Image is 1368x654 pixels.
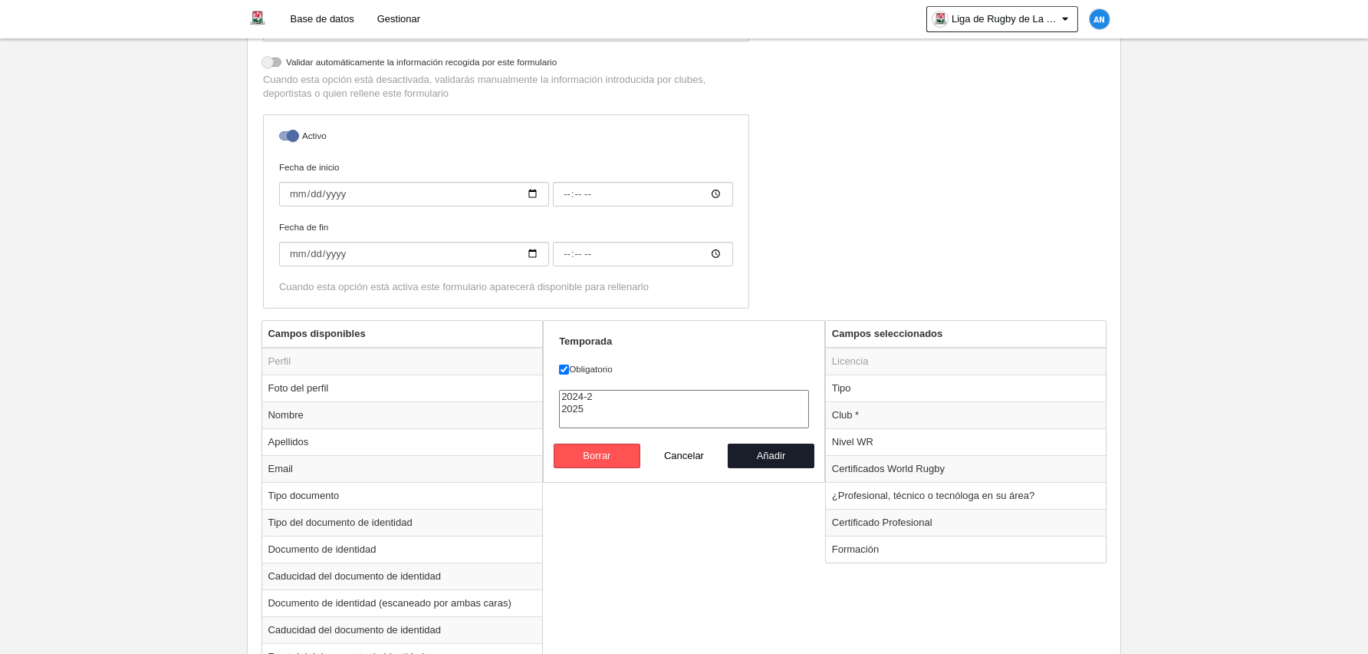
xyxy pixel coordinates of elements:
[826,428,1107,455] td: Nivel WR
[553,182,733,206] input: Fecha de inicio
[262,401,543,428] td: Nombre
[559,362,809,376] label: Obligatorio
[279,129,733,147] label: Activo
[262,616,543,643] td: Caducidad del documento de identidad
[262,455,543,482] td: Email
[553,242,733,266] input: Fecha de fin
[279,160,733,206] label: Fecha de inicio
[728,444,815,468] button: Añadir
[559,335,612,347] strong: Temporada
[554,444,641,468] button: Borrar
[279,220,733,266] label: Fecha de fin
[262,321,543,348] th: Campos disponibles
[560,391,808,403] option: 2024-2
[263,55,749,73] label: Validar automáticamente la información recogida por este formulario
[826,509,1107,536] td: Certificado Profesional
[262,509,543,536] td: Tipo del documento de identidad
[826,482,1107,509] td: ¿Profesional, técnico o tecnóloga en su área?
[279,182,549,206] input: Fecha de inicio
[932,12,948,27] img: OaE6J2O1JVAt.30x30.jpg
[1090,9,1110,29] img: c2l6ZT0zMHgzMCZmcz05JnRleHQ9QU4mYmc9MWU4OGU1.png
[262,536,543,563] td: Documento de identidad
[826,455,1107,482] td: Certificados World Rugby
[262,590,543,616] td: Documento de identidad (escaneado por ambas caras)
[826,536,1107,563] td: Formación
[262,428,543,455] td: Apellidos
[279,280,733,294] div: Cuando esta opción está activa este formulario aparecerá disponible para rellenarlo
[826,401,1107,428] td: Club *
[640,444,728,468] button: Cancelar
[926,6,1078,32] a: Liga de Rugby de La Guajira
[262,375,543,401] td: Foto del perfil
[262,348,543,375] td: Perfil
[263,73,749,101] p: Cuando esta opción está desactivada, validarás manualmente la información introducida por clubes,...
[826,348,1107,375] td: Licencia
[826,321,1107,348] th: Campos seleccionados
[262,563,543,590] td: Caducidad del documento de identidad
[952,12,1059,27] span: Liga de Rugby de La Guajira
[262,482,543,509] td: Tipo documento
[279,242,549,266] input: Fecha de fin
[248,9,267,28] img: Liga de Rugby de La Guajira
[560,403,808,415] option: 2025
[559,365,569,375] input: Obligatorio
[826,375,1107,401] td: Tipo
